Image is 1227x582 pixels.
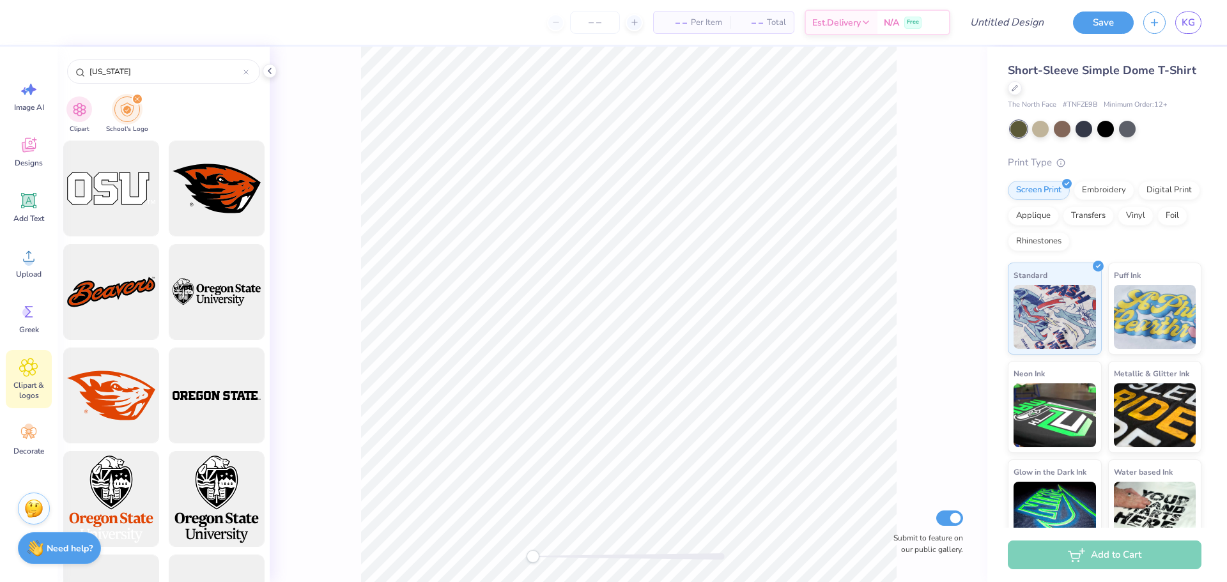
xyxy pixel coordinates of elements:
span: Total [767,16,786,29]
span: Neon Ink [1014,367,1045,380]
span: Est. Delivery [812,16,861,29]
img: Water based Ink [1114,482,1196,546]
div: Rhinestones [1008,232,1070,251]
div: filter for School's Logo [106,96,148,134]
img: Standard [1014,285,1096,349]
div: Vinyl [1118,206,1154,226]
div: Print Type [1008,155,1201,170]
span: Free [907,18,919,27]
div: Foil [1157,206,1187,226]
span: Upload [16,269,42,279]
span: Decorate [13,446,44,456]
div: Screen Print [1008,181,1070,200]
strong: Need help? [47,542,93,555]
div: Digital Print [1138,181,1200,200]
button: filter button [66,96,92,134]
span: KG [1182,15,1195,30]
span: # TNFZE9B [1063,100,1097,111]
span: Puff Ink [1114,268,1141,282]
input: – – [570,11,620,34]
span: Add Text [13,213,44,224]
img: Clipart Image [72,102,87,117]
span: Metallic & Glitter Ink [1114,367,1189,380]
button: filter button [106,96,148,134]
img: Metallic & Glitter Ink [1114,383,1196,447]
span: Water based Ink [1114,465,1173,479]
img: School's Logo Image [120,102,134,117]
div: Accessibility label [527,550,539,563]
span: Clipart & logos [8,380,50,401]
span: Minimum Order: 12 + [1104,100,1168,111]
span: School's Logo [106,125,148,134]
span: The North Face [1008,100,1056,111]
a: KG [1175,11,1201,34]
span: Clipart [70,125,89,134]
div: Applique [1008,206,1059,226]
span: Designs [15,158,43,168]
input: Try "WashU" [88,65,243,78]
span: – – [737,16,763,29]
img: Glow in the Dark Ink [1014,482,1096,546]
span: – – [661,16,687,29]
span: Greek [19,325,39,335]
button: Save [1073,11,1134,34]
img: Puff Ink [1114,285,1196,349]
div: Embroidery [1074,181,1134,200]
img: Neon Ink [1014,383,1096,447]
label: Submit to feature on our public gallery. [886,532,963,555]
span: Per Item [691,16,722,29]
input: Untitled Design [960,10,1054,35]
span: Glow in the Dark Ink [1014,465,1086,479]
div: Transfers [1063,206,1114,226]
span: Short-Sleeve Simple Dome T-Shirt [1008,63,1196,78]
span: Standard [1014,268,1047,282]
span: Image AI [14,102,44,112]
div: filter for Clipart [66,96,92,134]
span: N/A [884,16,899,29]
